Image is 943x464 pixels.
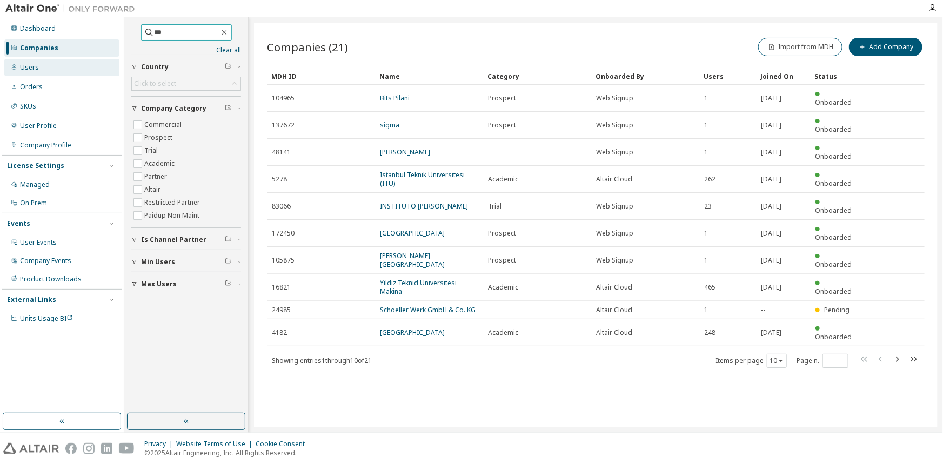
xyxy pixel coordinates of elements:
[144,131,175,144] label: Prospect
[144,183,163,196] label: Altair
[815,152,852,161] span: Onboarded
[380,147,430,157] a: [PERSON_NAME]
[488,94,516,103] span: Prospect
[596,306,632,314] span: Altair Cloud
[144,440,176,448] div: Privacy
[596,328,632,337] span: Altair Cloud
[20,314,73,323] span: Units Usage BI
[7,219,30,228] div: Events
[488,256,516,265] span: Prospect
[225,104,231,113] span: Clear filter
[758,38,842,56] button: Import from MDH
[761,283,782,292] span: [DATE]
[704,94,708,103] span: 1
[824,305,850,314] span: Pending
[849,38,922,56] button: Add Company
[141,258,175,266] span: Min Users
[272,202,291,211] span: 83066
[380,170,465,188] a: Istanbul Teknik Universitesi (ITU)
[487,68,587,85] div: Category
[815,68,860,85] div: Status
[797,354,848,368] span: Page n.
[815,233,852,242] span: Onboarded
[761,229,782,238] span: [DATE]
[380,278,457,296] a: Yildiz Teknid Üniversitesi Makina
[761,175,782,184] span: [DATE]
[272,328,287,337] span: 4182
[83,443,95,454] img: instagram.svg
[272,306,291,314] span: 24985
[761,256,782,265] span: [DATE]
[256,440,311,448] div: Cookie Consent
[131,228,241,252] button: Is Channel Partner
[596,148,633,157] span: Web Signup
[488,202,501,211] span: Trial
[761,148,782,157] span: [DATE]
[815,206,852,215] span: Onboarded
[770,357,784,365] button: 10
[132,77,240,90] div: Click to select
[596,202,633,211] span: Web Signup
[761,328,782,337] span: [DATE]
[272,283,291,292] span: 16821
[131,272,241,296] button: Max Users
[704,121,708,130] span: 1
[380,120,399,130] a: sigma
[20,141,71,150] div: Company Profile
[488,175,518,184] span: Academic
[704,68,752,85] div: Users
[488,283,518,292] span: Academic
[20,238,57,247] div: User Events
[267,39,348,55] span: Companies (21)
[225,258,231,266] span: Clear filter
[596,68,695,85] div: Onboarded By
[704,283,715,292] span: 465
[380,251,445,269] a: [PERSON_NAME][GEOGRAPHIC_DATA]
[704,175,715,184] span: 262
[761,121,782,130] span: [DATE]
[380,328,445,337] a: [GEOGRAPHIC_DATA]
[272,148,291,157] span: 48141
[5,3,141,14] img: Altair One
[20,275,82,284] div: Product Downloads
[20,63,39,72] div: Users
[134,79,176,88] div: Click to select
[272,256,295,265] span: 105875
[141,280,177,288] span: Max Users
[131,250,241,274] button: Min Users
[488,328,518,337] span: Academic
[225,280,231,288] span: Clear filter
[176,440,256,448] div: Website Terms of Use
[815,287,852,296] span: Onboarded
[272,356,372,365] span: Showing entries 1 through 10 of 21
[20,122,57,130] div: User Profile
[761,94,782,103] span: [DATE]
[20,102,36,111] div: SKUs
[144,209,202,222] label: Paidup Non Maint
[144,170,169,183] label: Partner
[7,295,56,304] div: External Links
[272,175,287,184] span: 5278
[815,332,852,341] span: Onboarded
[596,229,633,238] span: Web Signup
[815,260,852,269] span: Onboarded
[20,257,71,265] div: Company Events
[119,443,135,454] img: youtube.svg
[761,306,766,314] span: --
[131,46,241,55] a: Clear all
[272,94,295,103] span: 104965
[272,121,295,130] span: 137672
[704,328,715,337] span: 248
[131,97,241,120] button: Company Category
[596,94,633,103] span: Web Signup
[815,125,852,134] span: Onboarded
[488,229,516,238] span: Prospect
[225,236,231,244] span: Clear filter
[380,93,410,103] a: Bits Pilani
[7,162,64,170] div: License Settings
[3,443,59,454] img: altair_logo.svg
[144,144,160,157] label: Trial
[144,157,177,170] label: Academic
[815,179,852,188] span: Onboarded
[380,305,476,314] a: Schoeller Werk GmbH & Co. KG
